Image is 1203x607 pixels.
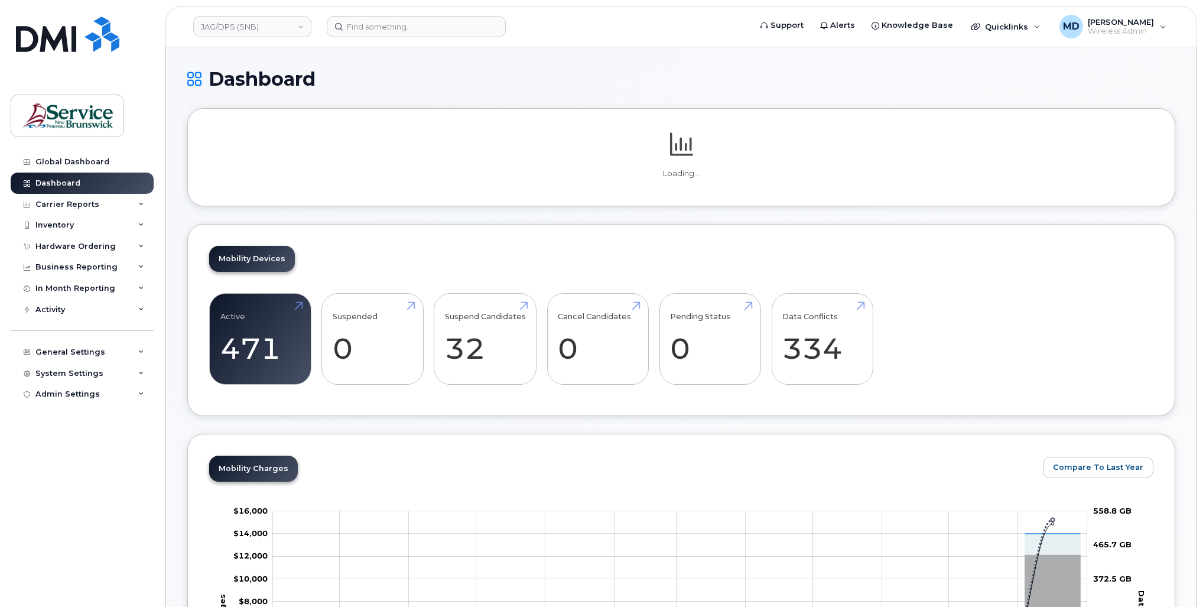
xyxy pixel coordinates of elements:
[239,596,268,606] tspan: $8,000
[1093,574,1132,583] tspan: 372.5 GB
[445,300,526,378] a: Suspend Candidates 32
[233,574,268,583] tspan: $10,000
[233,528,268,538] tspan: $14,000
[233,574,268,583] g: $0
[782,300,862,378] a: Data Conflicts 334
[239,596,268,606] g: $0
[1093,506,1132,515] tspan: 558.8 GB
[233,506,268,515] tspan: $16,000
[233,551,268,561] g: $0
[220,300,300,378] a: Active 471
[670,300,750,378] a: Pending Status 0
[558,300,638,378] a: Cancel Candidates 0
[209,168,1153,179] p: Loading...
[187,69,1175,89] h1: Dashboard
[1043,457,1153,478] button: Compare To Last Year
[333,300,412,378] a: Suspended 0
[233,506,268,515] g: $0
[209,456,298,482] a: Mobility Charges
[1053,462,1143,473] span: Compare To Last Year
[209,246,295,272] a: Mobility Devices
[1093,540,1132,550] tspan: 465.7 GB
[233,528,268,538] g: $0
[233,551,268,561] tspan: $12,000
